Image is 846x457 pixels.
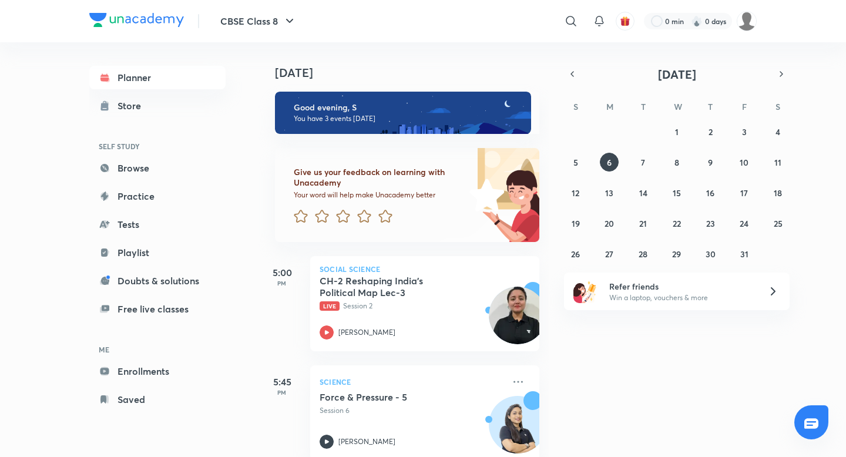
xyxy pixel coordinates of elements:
[737,11,757,31] img: S M AKSHATHAjjjfhfjgjgkgkgkhk
[701,244,720,263] button: October 30, 2025
[320,375,504,389] p: Science
[258,280,305,287] p: PM
[275,66,551,80] h4: [DATE]
[338,436,395,447] p: [PERSON_NAME]
[706,218,715,229] abbr: October 23, 2025
[709,126,713,137] abbr: October 2, 2025
[605,248,613,260] abbr: October 27, 2025
[89,13,184,27] img: Company Logo
[572,218,580,229] abbr: October 19, 2025
[607,157,612,168] abbr: October 6, 2025
[701,214,720,233] button: October 23, 2025
[774,218,783,229] abbr: October 25, 2025
[735,122,754,141] button: October 3, 2025
[258,389,305,396] p: PM
[606,101,613,112] abbr: Monday
[742,126,747,137] abbr: October 3, 2025
[275,92,531,134] img: evening
[566,153,585,172] button: October 5, 2025
[667,153,686,172] button: October 8, 2025
[774,187,782,199] abbr: October 18, 2025
[658,66,696,82] span: [DATE]
[605,218,614,229] abbr: October 20, 2025
[775,101,780,112] abbr: Saturday
[89,13,184,30] a: Company Logo
[701,122,720,141] button: October 2, 2025
[338,327,395,338] p: [PERSON_NAME]
[294,102,521,113] h6: Good evening, S
[735,183,754,202] button: October 17, 2025
[634,183,653,202] button: October 14, 2025
[600,214,619,233] button: October 20, 2025
[605,187,613,199] abbr: October 13, 2025
[609,280,754,293] h6: Refer friends
[89,156,226,180] a: Browse
[768,183,787,202] button: October 18, 2025
[89,94,226,117] a: Store
[742,101,747,112] abbr: Friday
[706,248,716,260] abbr: October 30, 2025
[616,12,634,31] button: avatar
[634,153,653,172] button: October 7, 2025
[708,157,713,168] abbr: October 9, 2025
[775,126,780,137] abbr: October 4, 2025
[667,122,686,141] button: October 1, 2025
[672,248,681,260] abbr: October 29, 2025
[258,375,305,389] h5: 5:45
[566,244,585,263] button: October 26, 2025
[735,244,754,263] button: October 31, 2025
[740,187,748,199] abbr: October 17, 2025
[667,244,686,263] button: October 29, 2025
[675,126,679,137] abbr: October 1, 2025
[706,187,714,199] abbr: October 16, 2025
[600,244,619,263] button: October 27, 2025
[258,266,305,280] h5: 5:00
[89,388,226,411] a: Saved
[735,153,754,172] button: October 10, 2025
[609,293,754,303] p: Win a laptop, vouchers & more
[294,167,465,188] h6: Give us your feedback on learning with Unacademy
[768,122,787,141] button: October 4, 2025
[117,99,148,113] div: Store
[620,16,630,26] img: avatar
[89,269,226,293] a: Doubts & solutions
[641,157,645,168] abbr: October 7, 2025
[774,157,781,168] abbr: October 11, 2025
[674,157,679,168] abbr: October 8, 2025
[740,218,748,229] abbr: October 24, 2025
[89,136,226,156] h6: SELF STUDY
[89,340,226,359] h6: ME
[320,301,504,311] p: Session 2
[641,101,646,112] abbr: Tuesday
[573,280,597,303] img: referral
[708,101,713,112] abbr: Thursday
[673,218,681,229] abbr: October 22, 2025
[740,157,748,168] abbr: October 10, 2025
[667,183,686,202] button: October 15, 2025
[89,297,226,321] a: Free live classes
[600,153,619,172] button: October 6, 2025
[572,187,579,199] abbr: October 12, 2025
[566,183,585,202] button: October 12, 2025
[89,241,226,264] a: Playlist
[429,148,539,242] img: feedback_image
[320,391,466,403] h5: Force & Pressure - 5
[89,184,226,208] a: Practice
[701,153,720,172] button: October 9, 2025
[735,214,754,233] button: October 24, 2025
[571,248,580,260] abbr: October 26, 2025
[580,66,773,82] button: [DATE]
[213,9,304,33] button: CBSE Class 8
[639,218,647,229] abbr: October 21, 2025
[634,214,653,233] button: October 21, 2025
[294,190,465,200] p: Your word will help make Unacademy better
[573,157,578,168] abbr: October 5, 2025
[566,214,585,233] button: October 19, 2025
[320,405,504,416] p: Session 6
[89,213,226,236] a: Tests
[674,101,682,112] abbr: Wednesday
[634,244,653,263] button: October 28, 2025
[294,114,521,123] p: You have 3 events [DATE]
[600,183,619,202] button: October 13, 2025
[701,183,720,202] button: October 16, 2025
